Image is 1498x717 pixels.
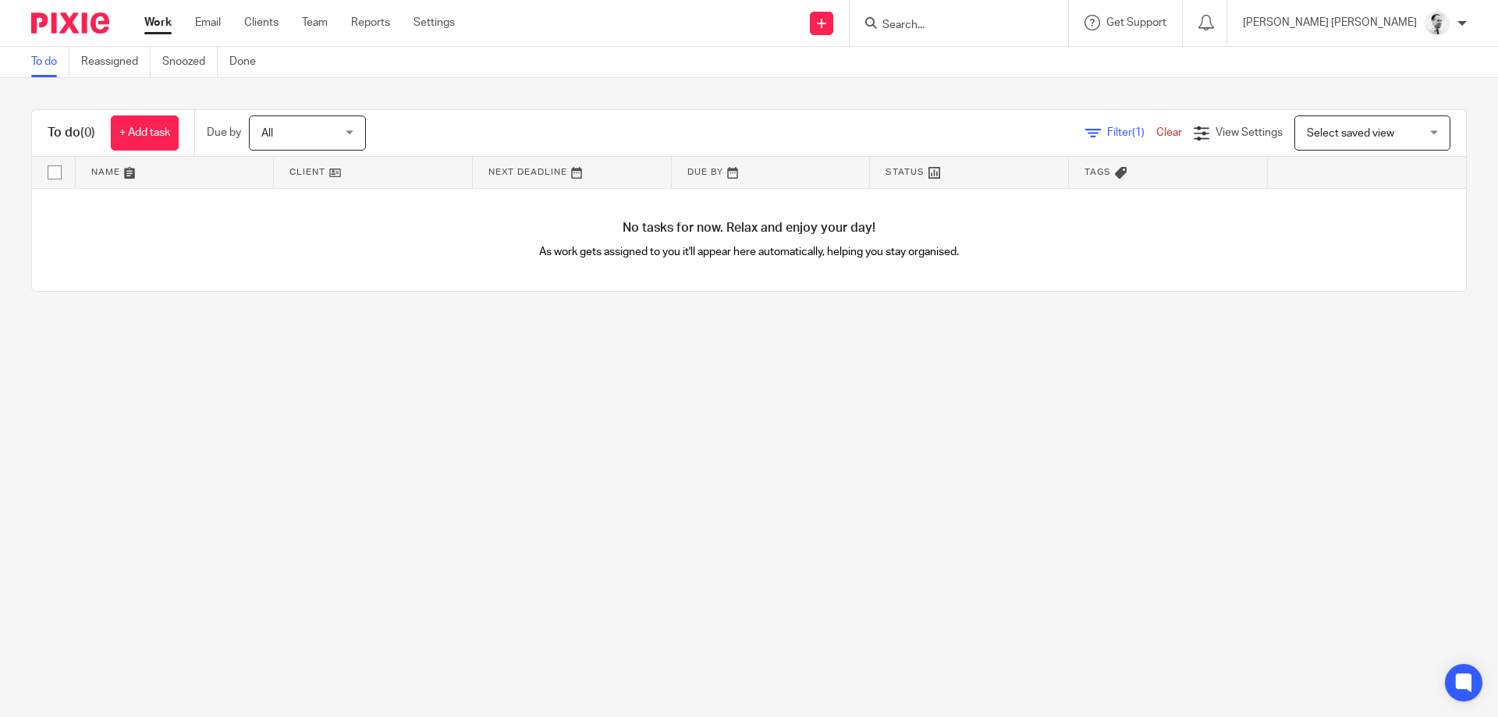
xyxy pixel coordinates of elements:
a: Email [195,15,221,30]
img: Pixie [31,12,109,34]
a: Done [229,47,268,77]
p: As work gets assigned to you it'll appear here automatically, helping you stay organised. [391,244,1108,260]
a: Clients [244,15,279,30]
span: (0) [80,126,95,139]
span: Tags [1084,168,1111,176]
span: View Settings [1216,127,1283,138]
p: Due by [207,125,241,140]
a: Settings [414,15,455,30]
a: Clear [1156,127,1182,138]
a: Snoozed [162,47,218,77]
a: Team [302,15,328,30]
p: [PERSON_NAME] [PERSON_NAME] [1243,15,1417,30]
span: (1) [1132,127,1145,138]
span: Filter [1107,127,1156,138]
span: Select saved view [1307,128,1394,139]
h4: No tasks for now. Relax and enjoy your day! [32,220,1466,236]
span: Get Support [1106,17,1166,28]
img: Mass_2025.jpg [1425,11,1450,36]
span: All [261,128,273,139]
a: Reassigned [81,47,151,77]
input: Search [881,19,1021,33]
h1: To do [48,125,95,141]
a: + Add task [111,115,179,151]
a: Work [144,15,172,30]
a: Reports [351,15,390,30]
a: To do [31,47,69,77]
